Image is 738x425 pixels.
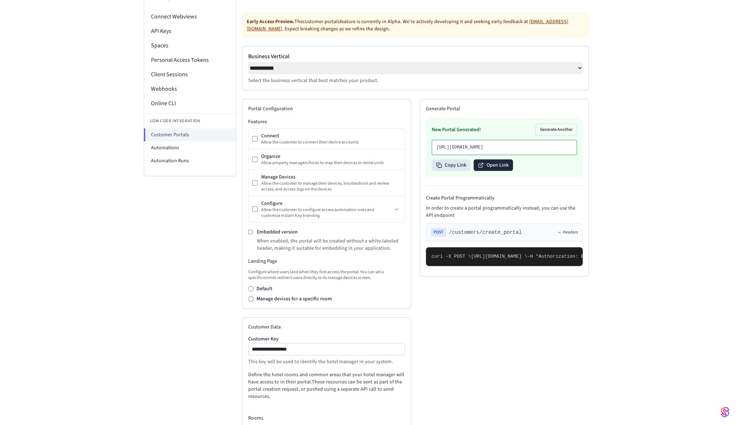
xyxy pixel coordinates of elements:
[261,160,401,166] div: Allow property managers/hosts to map their devices to rental units
[247,18,568,33] a: [EMAIL_ADDRESS][DOMAIN_NAME]
[527,254,663,259] span: -H "Authorization: Bearer seam_api_key_123456" \
[474,159,513,171] button: Open Link
[436,145,572,150] p: [URL][DOMAIN_NAME]
[248,336,405,342] label: Customer Key
[248,52,583,61] label: Business Vertical
[261,132,401,139] div: Connect
[432,254,471,259] span: curl -X POST \
[426,194,583,202] h4: Create Portal Programmatically
[248,358,405,365] p: This key will be used to identify the hotel manager in your system.
[144,53,236,67] li: Personal Access Tokens
[257,228,298,236] label: Embedded version
[248,415,405,422] h4: Rooms
[256,295,332,302] label: Manage devices for a specific room
[432,126,481,133] h3: New Portal Generated!
[144,141,236,154] li: Automations
[256,285,272,292] label: Default
[144,24,236,38] li: API Keys
[144,128,236,141] li: Customer Portals
[261,153,401,160] div: Organize
[261,207,392,219] div: Allow the customer to configure access automation rules and customize Instant Key branding
[426,205,583,219] p: In order to create a portal programmatically instead, you can use the API endpoint
[471,254,527,259] span: [URL][DOMAIN_NAME] \
[257,237,405,252] p: When enabled, the portal will be created without a white-labeled header, making it suitable for e...
[144,154,236,167] li: Automation Runs
[144,113,236,128] li: Low Code Integration
[248,371,405,400] p: Define the hotel rooms and common areas that your hotel manager will have access to in their port...
[721,406,729,418] img: SeamLogoGradient.69752ec5.svg
[432,159,471,171] button: Copy Link
[247,18,294,25] strong: Early Access Preview.
[248,77,583,84] p: Select the business vertical that best matches your product.
[557,229,578,235] button: Headers
[536,124,577,136] button: Generate Another
[242,13,589,37] div: The customer portals feature is currently in Alpha. We're actively developing it and seeking earl...
[261,173,401,181] div: Manage Devices
[144,82,236,96] li: Webhooks
[261,139,401,145] div: Allow the customer to connect their device accounts
[144,96,236,111] li: Online CLI
[261,181,401,192] div: Allow the customer to manage their devices, troubleshoot and review access, and access logs on th...
[144,67,236,82] li: Client Sessions
[248,258,405,265] h3: Landing Page
[431,228,446,237] span: POST
[144,38,236,53] li: Spaces
[426,105,583,112] h2: Generate Portal
[144,9,236,24] li: Connect Webviews
[248,323,405,331] h2: Customer Data
[248,118,405,125] h3: Features
[449,229,522,236] span: /customers/create_portal
[248,105,405,112] h2: Portal Configuration
[248,269,405,281] p: Configure where users land when they first access the portal. You can set a specific room to redi...
[261,200,392,207] div: Configure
